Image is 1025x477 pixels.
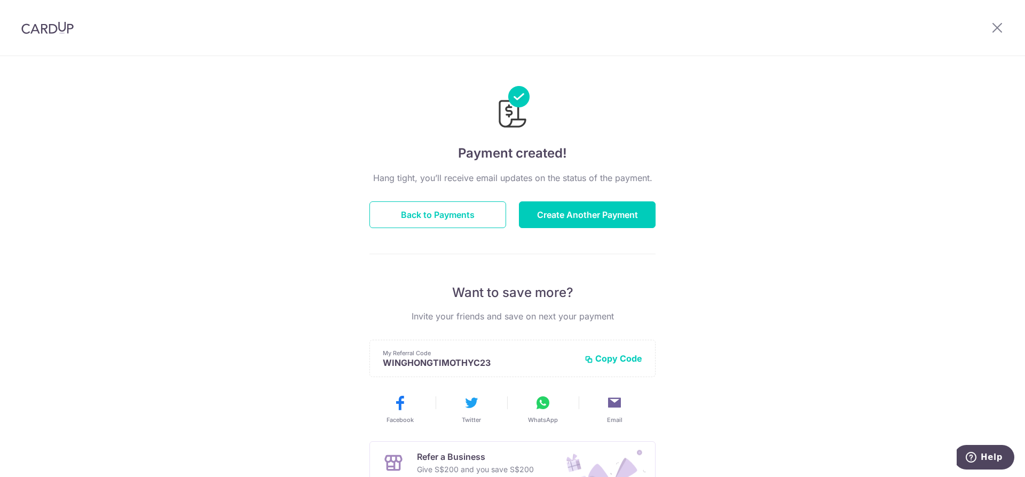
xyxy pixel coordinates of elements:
[369,201,506,228] button: Back to Payments
[957,445,1014,472] iframe: Opens a widget where you can find more information
[440,394,503,424] button: Twitter
[607,416,622,424] span: Email
[369,310,656,323] p: Invite your friends and save on next your payment
[519,201,656,228] button: Create Another Payment
[383,349,576,357] p: My Referral Code
[417,450,534,463] p: Refer a Business
[511,394,574,424] button: WhatsApp
[369,144,656,163] h4: Payment created!
[495,86,530,131] img: Payments
[585,353,642,364] button: Copy Code
[417,463,534,476] p: Give S$200 and you save S$200
[387,416,414,424] span: Facebook
[369,171,656,184] p: Hang tight, you’ll receive email updates on the status of the payment.
[462,416,481,424] span: Twitter
[368,394,431,424] button: Facebook
[21,21,74,34] img: CardUp
[528,416,558,424] span: WhatsApp
[383,357,576,368] p: WINGHONGTIMOTHYC23
[369,284,656,301] p: Want to save more?
[583,394,646,424] button: Email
